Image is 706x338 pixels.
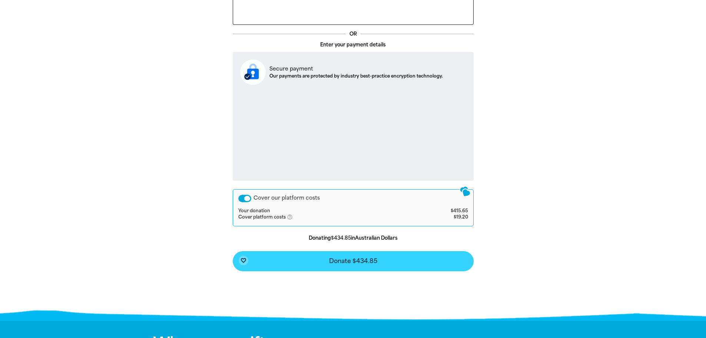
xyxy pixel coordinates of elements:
[413,208,468,214] td: $415.65
[238,214,413,221] td: Cover platform costs
[331,235,351,241] b: $434.85
[269,73,443,79] p: Our payments are protected by industry best-practice encryption technology.
[238,195,251,202] button: Cover our platform costs
[233,41,474,49] p: Enter your payment details
[233,234,474,242] p: Donating in Australian Dollars
[287,214,299,220] i: help_outlined
[413,214,468,221] td: $19.20
[239,91,468,174] iframe: Secure payment input frame
[233,251,474,271] button: favorite_borderDonate $434.85
[329,258,377,264] span: Donate $434.85
[238,208,413,214] td: Your donation
[241,257,246,263] i: favorite_border
[346,30,361,38] p: OR
[269,65,443,73] p: Secure payment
